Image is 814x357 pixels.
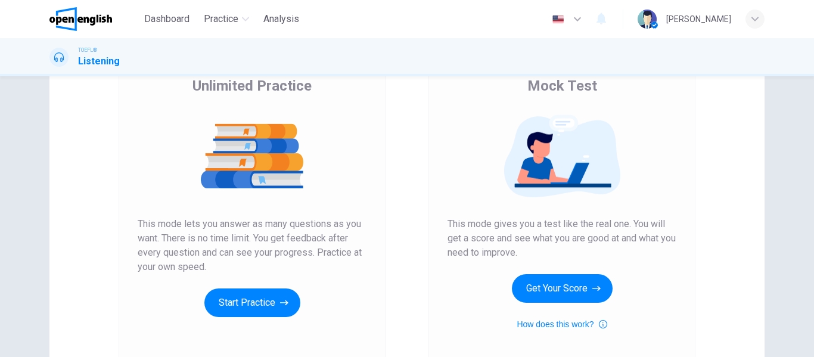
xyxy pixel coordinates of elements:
[259,8,304,30] button: Analysis
[78,54,120,69] h1: Listening
[49,7,112,31] img: OpenEnglish logo
[512,274,613,303] button: Get Your Score
[527,76,597,95] span: Mock Test
[204,12,238,26] span: Practice
[138,217,366,274] span: This mode lets you answer as many questions as you want. There is no time limit. You get feedback...
[78,46,97,54] span: TOEFL®
[666,12,731,26] div: [PERSON_NAME]
[192,76,312,95] span: Unlimited Practice
[139,8,194,30] button: Dashboard
[517,317,607,331] button: How does this work?
[199,8,254,30] button: Practice
[144,12,189,26] span: Dashboard
[49,7,139,31] a: OpenEnglish logo
[551,15,566,24] img: en
[448,217,676,260] span: This mode gives you a test like the real one. You will get a score and see what you are good at a...
[638,10,657,29] img: Profile picture
[263,12,299,26] span: Analysis
[204,288,300,317] button: Start Practice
